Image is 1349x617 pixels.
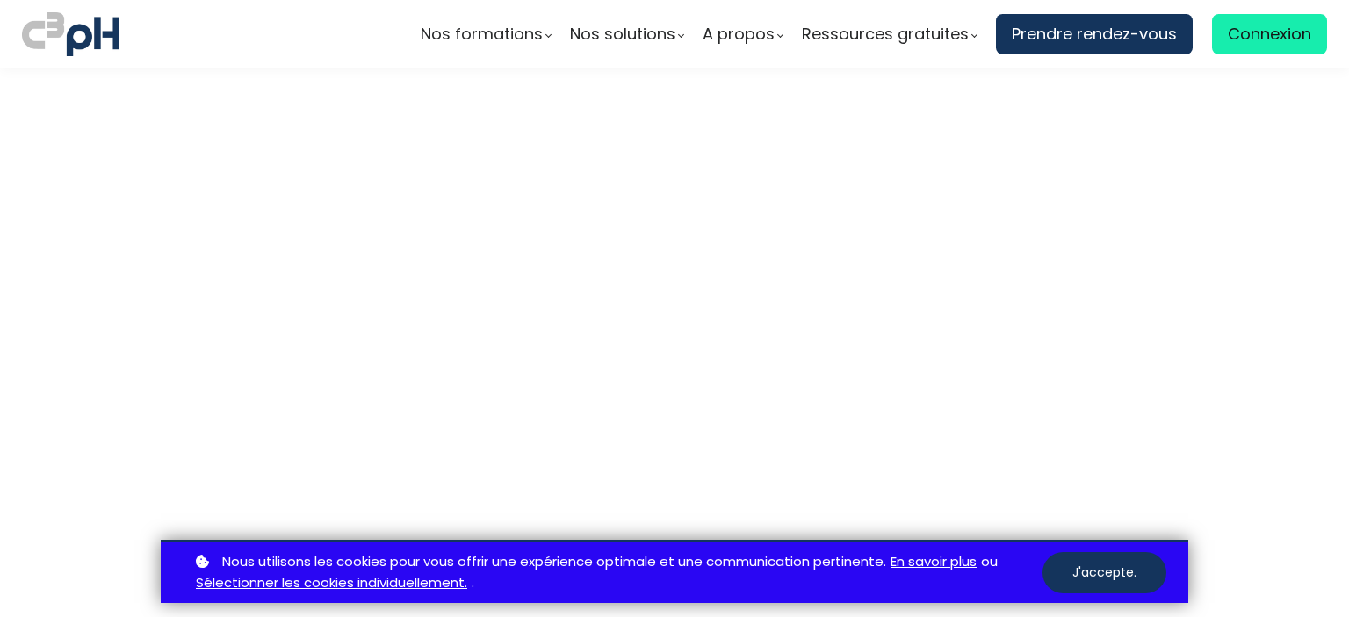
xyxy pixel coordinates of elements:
[802,21,969,47] span: Ressources gratuites
[570,21,675,47] span: Nos solutions
[1228,21,1311,47] span: Connexion
[222,551,886,573] span: Nous utilisons les cookies pour vous offrir une expérience optimale et une communication pertinente.
[703,21,775,47] span: A propos
[996,14,1193,54] a: Prendre rendez-vous
[1012,21,1177,47] span: Prendre rendez-vous
[196,572,467,594] a: Sélectionner les cookies individuellement.
[891,551,977,573] a: En savoir plus
[421,21,543,47] span: Nos formations
[22,9,119,60] img: logo C3PH
[1042,552,1166,593] button: J'accepte.
[1212,14,1327,54] a: Connexion
[191,551,1042,595] p: ou .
